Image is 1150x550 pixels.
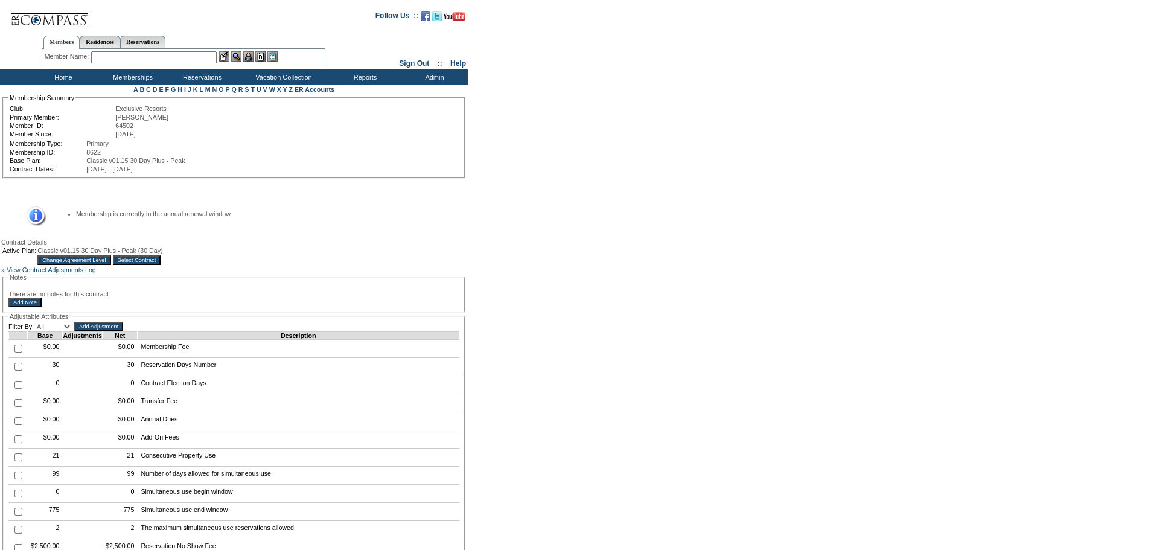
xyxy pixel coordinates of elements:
td: Filter By: [8,322,72,331]
a: Reservations [120,36,165,48]
legend: Notes [8,273,28,281]
a: Follow us on Twitter [432,15,442,22]
img: Impersonate [243,51,254,62]
input: Add Adjustment [74,322,123,331]
td: $0.00 [102,412,137,430]
td: 775 [102,503,137,521]
td: Net [102,332,137,340]
a: P [226,86,230,93]
td: 0 [28,485,63,503]
legend: Adjustable Attributes [8,313,69,320]
td: 30 [102,358,137,376]
a: N [212,86,217,93]
td: Follow Us :: [375,10,418,25]
td: $0.00 [28,394,63,412]
td: Member Since: [10,130,114,138]
td: Adjustments [63,332,103,340]
td: Contract Election Days [138,376,459,394]
img: Become our fan on Facebook [421,11,430,21]
td: 775 [28,503,63,521]
td: Base [28,332,63,340]
a: U [257,86,261,93]
td: Base Plan: [10,157,85,164]
a: O [219,86,223,93]
img: Reservations [255,51,266,62]
td: Admin [398,69,468,85]
td: Add-On Fees [138,430,459,449]
td: Consecutive Property Use [138,449,459,467]
img: View [231,51,241,62]
td: Memberships [97,69,166,85]
td: Annual Dues [138,412,459,430]
a: L [199,86,203,93]
a: Members [43,36,80,49]
td: $0.00 [28,340,63,358]
div: Member Name: [45,51,91,62]
td: Membership Fee [138,340,459,358]
td: Reservations [166,69,235,85]
td: Club: [10,105,114,112]
a: H [177,86,182,93]
a: A [133,86,138,93]
td: 99 [28,467,63,485]
a: V [263,86,267,93]
a: X [277,86,281,93]
td: The maximum simultaneous use reservations allowed [138,521,459,539]
td: Reservation Days Number [138,358,459,376]
a: Q [231,86,236,93]
td: Active Plan: [2,247,36,254]
td: Home [27,69,97,85]
a: S [244,86,249,93]
td: Reports [329,69,398,85]
span: Classic v01.15 30 Day Plus - Peak [86,157,185,164]
td: $0.00 [102,340,137,358]
a: ER Accounts [295,86,334,93]
td: Member ID: [10,122,114,129]
td: Transfer Fee [138,394,459,412]
img: Compass Home [10,3,89,28]
td: 2 [28,521,63,539]
img: Subscribe to our YouTube Channel [444,12,465,21]
a: K [193,86,198,93]
a: » View Contract Adjustments Log [1,266,96,273]
td: 21 [102,449,137,467]
input: Select Contract [113,255,161,265]
a: E [159,86,163,93]
a: D [153,86,158,93]
a: C [146,86,151,93]
span: [PERSON_NAME] [115,114,168,121]
td: $0.00 [102,430,137,449]
td: $0.00 [102,394,137,412]
td: 2 [102,521,137,539]
a: J [188,86,191,93]
td: 0 [102,376,137,394]
span: Primary [86,140,109,147]
td: 21 [28,449,63,467]
a: Sign Out [399,59,429,68]
input: Add Note [8,298,42,307]
a: Z [289,86,293,93]
a: B [139,86,144,93]
div: Contract Details [1,238,467,246]
td: Vacation Collection [235,69,329,85]
a: R [238,86,243,93]
li: Membership is currently in the annual renewal window. [76,210,447,217]
td: Number of days allowed for simultaneous use [138,467,459,485]
span: :: [438,59,442,68]
span: Exclusive Resorts [115,105,167,112]
img: Information Message [19,206,46,226]
td: $0.00 [28,412,63,430]
td: Primary Member: [10,114,114,121]
span: 8622 [86,149,101,156]
td: Contract Dates: [10,165,85,173]
td: 30 [28,358,63,376]
span: 64502 [115,122,133,129]
a: G [171,86,176,93]
a: Subscribe to our YouTube Channel [444,15,465,22]
td: Membership Type: [10,140,85,147]
a: Residences [80,36,120,48]
td: Description [138,332,459,340]
td: $0.00 [28,430,63,449]
a: F [165,86,169,93]
a: W [269,86,275,93]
